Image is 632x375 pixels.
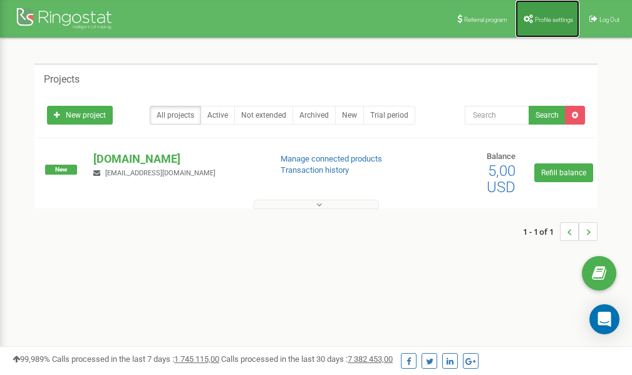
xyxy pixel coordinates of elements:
[523,222,560,241] span: 1 - 1 of 1
[523,210,598,254] nav: ...
[105,169,215,177] span: [EMAIL_ADDRESS][DOMAIN_NAME]
[487,152,515,161] span: Balance
[363,106,415,125] a: Trial period
[200,106,235,125] a: Active
[348,354,393,364] u: 7 382 453,00
[174,354,219,364] u: 1 745 115,00
[47,106,113,125] a: New project
[487,162,515,196] span: 5,00 USD
[44,74,80,85] h5: Projects
[221,354,393,364] span: Calls processed in the last 30 days :
[464,16,507,23] span: Referral program
[93,151,260,167] p: [DOMAIN_NAME]
[52,354,219,364] span: Calls processed in the last 7 days :
[599,16,619,23] span: Log Out
[150,106,201,125] a: All projects
[335,106,364,125] a: New
[535,16,573,23] span: Profile settings
[293,106,336,125] a: Archived
[465,106,529,125] input: Search
[589,304,619,334] div: Open Intercom Messenger
[534,163,593,182] a: Refill balance
[234,106,293,125] a: Not extended
[13,354,50,364] span: 99,989%
[281,165,349,175] a: Transaction history
[281,154,382,163] a: Manage connected products
[45,165,77,175] span: New
[529,106,566,125] button: Search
